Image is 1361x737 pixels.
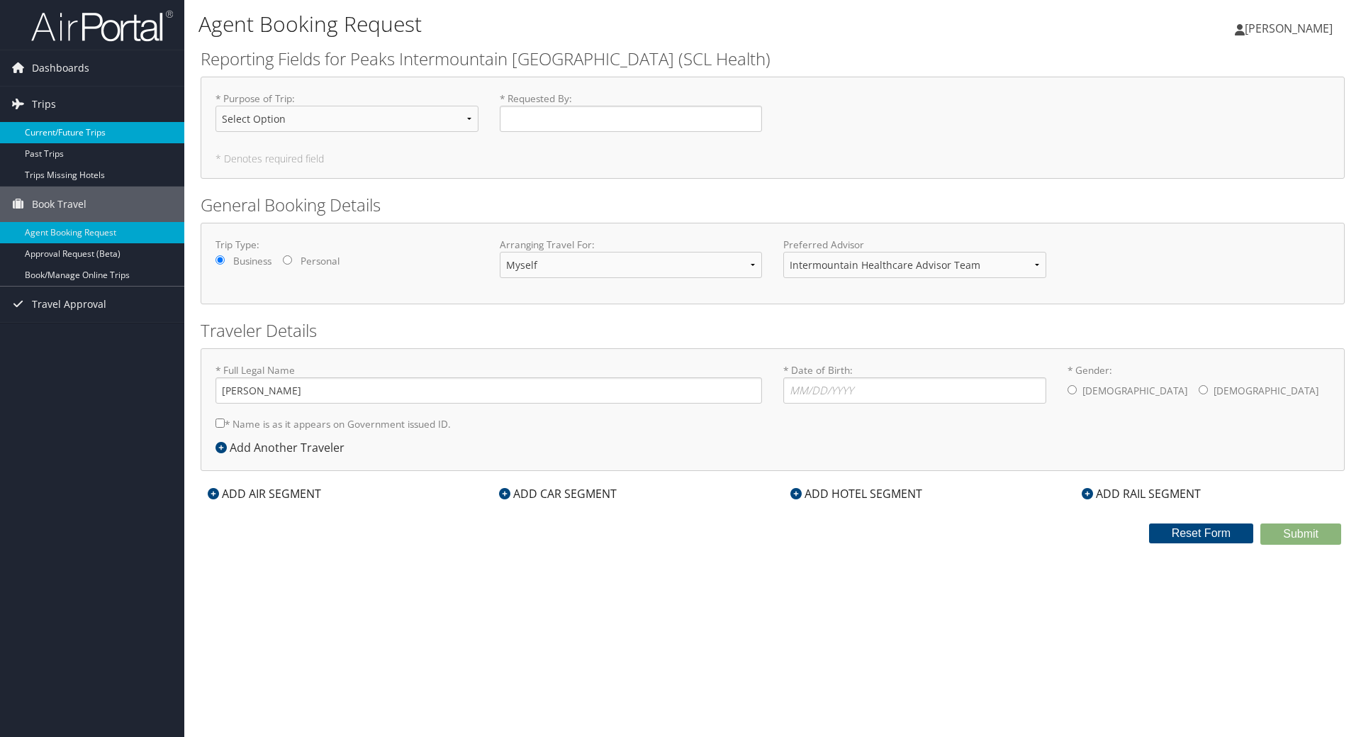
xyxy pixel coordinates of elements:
[783,238,1046,252] label: Preferred Advisor
[215,154,1330,164] h5: * Denotes required field
[201,47,1345,71] h2: Reporting Fields for Peaks Intermountain [GEOGRAPHIC_DATA] (SCL Health)
[500,92,763,132] label: * Requested By :
[1199,385,1208,394] input: * Gender:[DEMOGRAPHIC_DATA][DEMOGRAPHIC_DATA]
[201,193,1345,217] h2: General Booking Details
[1082,377,1187,404] label: [DEMOGRAPHIC_DATA]
[32,50,89,86] span: Dashboards
[215,92,478,143] label: * Purpose of Trip :
[1260,523,1341,545] button: Submit
[215,238,478,252] label: Trip Type:
[1235,7,1347,50] a: [PERSON_NAME]
[500,238,763,252] label: Arranging Travel For:
[32,87,56,122] span: Trips
[215,377,762,404] input: * Full Legal Name
[32,287,106,322] span: Travel Approval
[492,485,624,502] div: ADD CAR SEGMENT
[215,419,225,428] input: * Name is as it appears on Government issued ID.
[1068,363,1331,406] label: * Gender:
[215,363,762,404] label: * Full Legal Name
[215,106,478,132] select: * Purpose of Trip:
[1149,523,1254,543] button: Reset Form
[783,363,1046,404] label: * Date of Birth:
[1068,385,1077,394] input: * Gender:[DEMOGRAPHIC_DATA][DEMOGRAPHIC_DATA]
[215,411,451,437] label: * Name is as it appears on Government issued ID.
[783,485,929,502] div: ADD HOTEL SEGMENT
[31,9,173,43] img: airportal-logo.png
[783,377,1046,404] input: * Date of Birth:
[1245,21,1333,36] span: [PERSON_NAME]
[198,9,964,39] h1: Agent Booking Request
[1075,485,1208,502] div: ADD RAIL SEGMENT
[201,485,328,502] div: ADD AIR SEGMENT
[301,254,340,268] label: Personal
[201,318,1345,343] h2: Traveler Details
[215,439,352,456] div: Add Another Traveler
[1214,377,1318,404] label: [DEMOGRAPHIC_DATA]
[500,106,763,132] input: * Requested By:
[32,187,86,222] span: Book Travel
[233,254,271,268] label: Business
